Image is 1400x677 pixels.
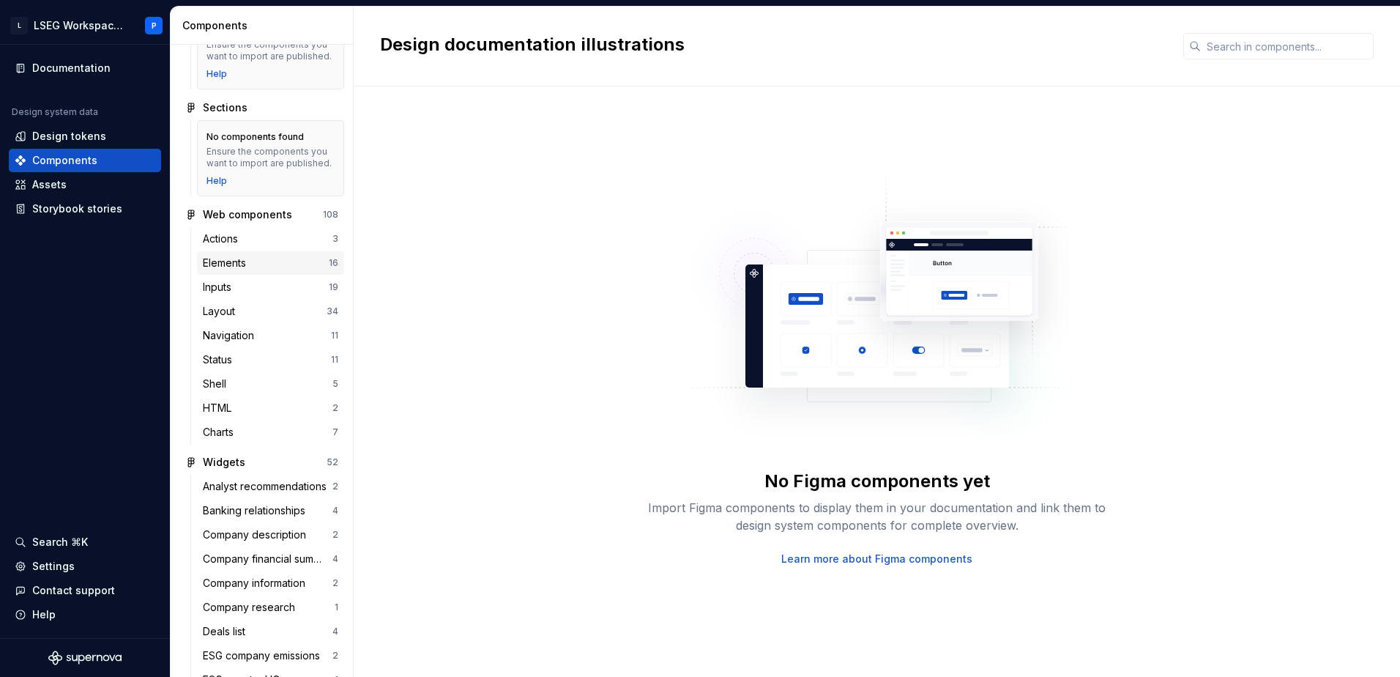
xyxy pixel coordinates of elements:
[203,280,237,295] div: Inputs
[203,479,332,494] div: Analyst recommendations
[32,177,67,192] div: Assets
[152,20,157,32] div: P
[331,330,338,341] div: 11
[179,451,344,474] a: Widgets52
[203,207,292,222] div: Web components
[197,324,344,347] a: Navigation11
[206,39,335,62] div: Ensure the components you want to import are published.
[206,131,304,143] div: No components found
[203,455,245,470] div: Widgets
[332,626,338,637] div: 4
[197,251,344,275] a: Elements16
[32,153,97,168] div: Components
[206,68,227,80] a: Help
[197,348,344,371] a: Status11
[197,275,344,299] a: Inputs19
[203,624,251,639] div: Deals list
[32,535,88,550] div: Search ⌘K
[32,559,75,574] div: Settings
[197,620,344,643] a: Deals list4
[335,602,338,613] div: 1
[203,304,241,319] div: Layout
[203,600,301,615] div: Company research
[9,530,161,554] button: Search ⌘K
[203,100,247,115] div: Sections
[9,56,161,80] a: Documentation
[203,552,332,566] div: Company financial summary
[197,596,344,619] a: Company research1
[10,17,28,34] div: L
[323,209,338,221] div: 108
[1201,33,1374,59] input: Search in components...
[203,576,311,591] div: Company information
[331,354,338,366] div: 11
[197,300,344,323] a: Layout34
[197,372,344,396] a: Shell5
[179,96,344,119] a: Sections
[9,173,161,196] a: Assets
[203,425,239,440] div: Charts
[197,475,344,498] a: Analyst recommendations2
[203,401,237,415] div: HTML
[332,553,338,565] div: 4
[3,10,167,41] button: LLSEG Workspace Design SystemP
[332,505,338,517] div: 4
[197,571,344,595] a: Company information2
[197,523,344,547] a: Company description2
[182,18,347,33] div: Components
[332,233,338,245] div: 3
[380,33,1166,56] h2: Design documentation illustrations
[764,470,990,493] div: No Figma components yet
[34,18,127,33] div: LSEG Workspace Design System
[332,529,338,541] div: 2
[203,256,252,270] div: Elements
[203,377,232,391] div: Shell
[12,106,98,118] div: Design system data
[332,402,338,414] div: 2
[332,426,338,438] div: 7
[329,257,338,269] div: 16
[332,650,338,662] div: 2
[203,648,326,663] div: ESG company emissions
[332,481,338,492] div: 2
[197,644,344,667] a: ESG company emissions2
[206,175,227,187] a: Help
[9,555,161,578] a: Settings
[197,499,344,522] a: Banking relationships4
[203,528,312,542] div: Company description
[32,607,56,622] div: Help
[32,61,111,75] div: Documentation
[206,146,335,169] div: Ensure the components you want to import are published.
[781,552,972,566] a: Learn more about Figma components
[327,306,338,317] div: 34
[197,547,344,571] a: Company financial summary4
[643,499,1112,534] div: Import Figma components to display them in your documentation and link them to design system comp...
[203,232,244,246] div: Actions
[32,129,106,144] div: Design tokens
[9,197,161,221] a: Storybook stories
[9,149,161,172] a: Components
[32,583,115,598] div: Contact support
[179,203,344,226] a: Web components108
[203,328,260,343] div: Navigation
[197,396,344,420] a: HTML2
[9,125,161,148] a: Design tokens
[203,503,311,518] div: Banking relationships
[32,201,122,216] div: Storybook stories
[9,579,161,602] button: Contact support
[332,378,338,390] div: 5
[329,281,338,293] div: 19
[327,456,338,468] div: 52
[197,421,344,444] a: Charts7
[48,651,122,665] svg: Supernova Logo
[332,577,338,589] div: 2
[203,352,238,367] div: Status
[9,603,161,626] button: Help
[197,227,344,251] a: Actions3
